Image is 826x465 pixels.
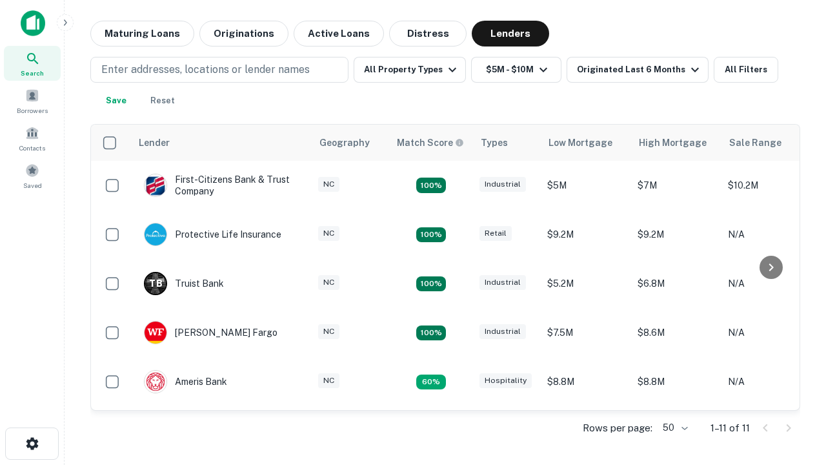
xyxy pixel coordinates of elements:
[416,325,446,341] div: Matching Properties: 2, hasApolloMatch: undefined
[541,161,631,210] td: $5M
[729,135,781,150] div: Sale Range
[318,373,339,388] div: NC
[631,161,721,210] td: $7M
[541,125,631,161] th: Low Mortgage
[479,324,526,339] div: Industrial
[389,21,467,46] button: Distress
[319,135,370,150] div: Geography
[541,406,631,455] td: $9.2M
[145,174,166,196] img: picture
[144,321,277,344] div: [PERSON_NAME] Fargo
[397,136,464,150] div: Capitalize uses an advanced AI algorithm to match your search with the best lender. The match sco...
[541,357,631,406] td: $8.8M
[389,125,473,161] th: Capitalize uses an advanced AI algorithm to match your search with the best lender. The match sco...
[19,143,45,153] span: Contacts
[631,308,721,357] td: $8.6M
[549,135,612,150] div: Low Mortgage
[101,62,310,77] p: Enter addresses, locations or lender names
[416,178,446,193] div: Matching Properties: 2, hasApolloMatch: undefined
[481,135,508,150] div: Types
[294,21,384,46] button: Active Loans
[479,226,512,241] div: Retail
[144,223,281,246] div: Protective Life Insurance
[21,10,45,36] img: capitalize-icon.png
[144,174,299,197] div: First-citizens Bank & Trust Company
[21,68,44,78] span: Search
[145,223,166,245] img: picture
[631,125,721,161] th: High Mortgage
[139,135,170,150] div: Lender
[631,259,721,308] td: $6.8M
[142,88,183,114] button: Reset
[354,57,466,83] button: All Property Types
[631,210,721,259] td: $9.2M
[199,21,288,46] button: Originations
[471,57,561,83] button: $5M - $10M
[472,21,549,46] button: Lenders
[96,88,137,114] button: Save your search to get updates of matches that match your search criteria.
[714,57,778,83] button: All Filters
[541,210,631,259] td: $9.2M
[639,135,707,150] div: High Mortgage
[416,227,446,243] div: Matching Properties: 2, hasApolloMatch: undefined
[149,277,162,291] p: T B
[23,180,42,191] span: Saved
[658,418,690,437] div: 50
[17,105,48,116] span: Borrowers
[631,357,721,406] td: $8.8M
[4,121,61,156] a: Contacts
[397,136,461,150] h6: Match Score
[416,276,446,292] div: Matching Properties: 3, hasApolloMatch: undefined
[473,125,541,161] th: Types
[318,324,339,339] div: NC
[318,275,339,290] div: NC
[90,57,348,83] button: Enter addresses, locations or lender names
[4,83,61,118] a: Borrowers
[318,177,339,192] div: NC
[144,272,224,295] div: Truist Bank
[710,420,750,436] p: 1–11 of 11
[761,362,826,424] iframe: Chat Widget
[145,371,166,393] img: picture
[577,62,703,77] div: Originated Last 6 Months
[144,370,227,393] div: Ameris Bank
[567,57,709,83] button: Originated Last 6 Months
[4,46,61,81] a: Search
[312,125,389,161] th: Geography
[541,259,631,308] td: $5.2M
[416,375,446,390] div: Matching Properties: 1, hasApolloMatch: undefined
[631,406,721,455] td: $9.2M
[318,226,339,241] div: NC
[479,275,526,290] div: Industrial
[479,177,526,192] div: Industrial
[479,373,532,388] div: Hospitality
[145,322,166,344] img: picture
[541,308,631,357] td: $7.5M
[131,125,312,161] th: Lender
[90,21,194,46] button: Maturing Loans
[583,420,652,436] p: Rows per page:
[4,158,61,193] a: Saved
